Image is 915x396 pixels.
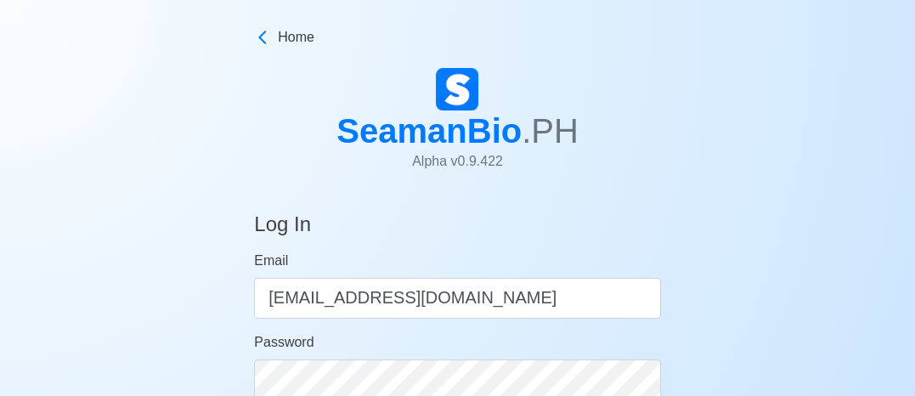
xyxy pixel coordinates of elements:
[254,335,313,349] span: Password
[436,68,478,110] img: Logo
[278,27,314,48] span: Home
[254,253,288,268] span: Email
[336,110,579,151] h1: SeamanBio
[254,212,311,244] h4: Log In
[254,27,661,48] a: Home
[254,278,661,319] input: Your email
[522,112,579,150] span: .PH
[336,151,579,172] p: Alpha v 0.9.422
[336,68,579,185] a: SeamanBio.PHAlpha v0.9.422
